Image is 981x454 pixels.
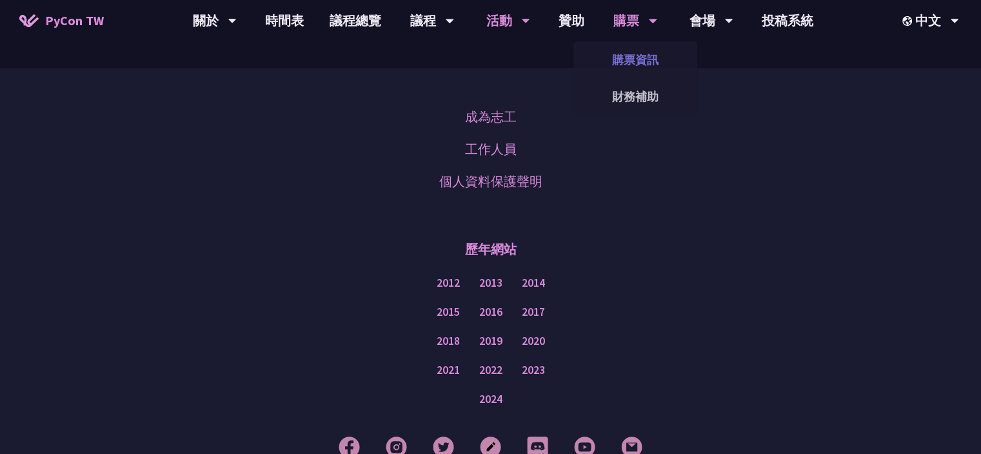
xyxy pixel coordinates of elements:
a: 2023 [522,362,545,378]
a: 2020 [522,333,545,349]
span: PyCon TW [45,11,104,30]
a: 2022 [479,362,502,378]
a: 2013 [479,274,502,291]
a: 2012 [437,274,460,291]
a: 個人資料保護聲明 [439,171,542,191]
a: PyCon TW [6,5,117,37]
a: 2019 [479,333,502,349]
img: Home icon of PyCon TW 2025 [19,14,39,27]
a: 財務補助 [573,81,697,112]
a: 成為志工 [465,107,517,126]
p: 歷年網站 [465,229,517,268]
a: 2015 [437,304,460,320]
a: 2021 [437,362,460,378]
a: 購票資訊 [573,45,697,75]
a: 2017 [522,304,545,320]
a: 2024 [479,391,502,407]
a: 2016 [479,304,502,320]
a: 工作人員 [465,139,517,158]
a: 2018 [437,333,460,349]
img: Locale Icon [902,16,915,26]
a: 2014 [522,274,545,291]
